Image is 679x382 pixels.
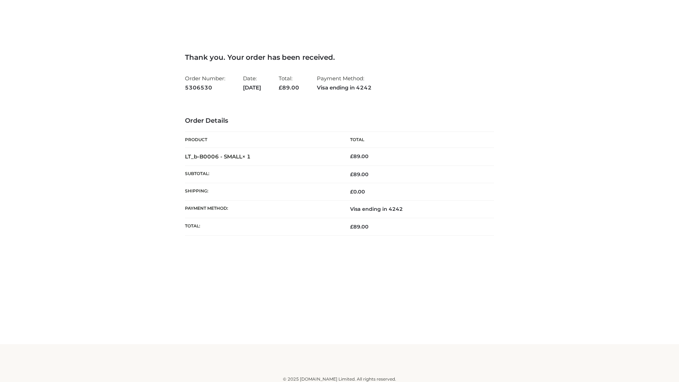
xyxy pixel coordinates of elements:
th: Shipping: [185,183,339,201]
strong: × 1 [242,153,251,160]
span: £ [350,171,353,178]
span: 89.00 [279,84,299,91]
th: Subtotal: [185,166,339,183]
th: Product [185,132,339,148]
span: £ [350,153,353,160]
strong: 5306530 [185,83,225,92]
span: 89.00 [350,171,368,178]
h3: Thank you. Your order has been received. [185,53,494,62]
th: Payment method: [185,201,339,218]
span: £ [350,189,353,195]
h3: Order Details [185,117,494,125]
strong: Visa ending in 4242 [317,83,372,92]
th: Total: [185,218,339,235]
bdi: 0.00 [350,189,365,195]
span: 89.00 [350,224,368,230]
bdi: 89.00 [350,153,368,160]
li: Date: [243,72,261,94]
th: Total [339,132,494,148]
strong: LT_b-B0006 - SMALL [185,153,251,160]
strong: [DATE] [243,83,261,92]
span: £ [350,224,353,230]
td: Visa ending in 4242 [339,201,494,218]
li: Total: [279,72,299,94]
li: Order Number: [185,72,225,94]
span: £ [279,84,282,91]
li: Payment Method: [317,72,372,94]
